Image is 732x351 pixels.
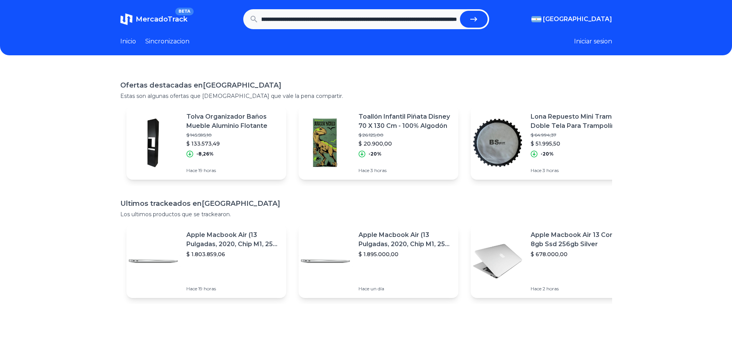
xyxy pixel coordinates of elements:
p: Hace 3 horas [531,167,624,174]
p: Hace 19 horas [186,167,280,174]
img: Featured image [126,116,180,170]
a: Sincronizacion [145,37,189,46]
p: $ 1.803.859,06 [186,250,280,258]
img: Featured image [299,234,352,288]
p: $ 20.900,00 [359,140,452,147]
p: Los ultimos productos que se trackearon. [120,210,612,218]
p: Apple Macbook Air 13 Core I5 8gb Ssd 256gb Silver [531,230,624,249]
span: BETA [175,8,193,15]
p: $ 133.573,49 [186,140,280,147]
a: Featured imageToallón Infantil Piñata Disney 70 X 130 Cm - 100% Algodón$ 26.125,00$ 20.900,00-20%... [299,106,458,180]
p: Hace 3 horas [359,167,452,174]
p: $ 1.895.000,00 [359,250,452,258]
p: Hace un día [359,286,452,292]
img: Featured image [471,116,525,170]
p: Apple Macbook Air (13 Pulgadas, 2020, Chip M1, 256 Gb De Ssd, 8 Gb De Ram) - Plata [359,230,452,249]
p: $ 51.995,50 [531,140,624,147]
a: MercadoTrackBETA [120,13,188,25]
span: [GEOGRAPHIC_DATA] [543,15,612,24]
p: -20% [541,151,554,157]
p: $ 64.994,37 [531,132,624,138]
img: Argentina [531,16,541,22]
a: Featured imageTolva Organizador Baños Mueble Aluminio Flotante$ 145.595,10$ 133.573,49-8,26%Hace ... [126,106,286,180]
a: Featured imageApple Macbook Air (13 Pulgadas, 2020, Chip M1, 256 Gb De Ssd, 8 Gb De Ram) - Plata$... [126,224,286,298]
a: Inicio [120,37,136,46]
p: Apple Macbook Air (13 Pulgadas, 2020, Chip M1, 256 Gb De Ssd, 8 Gb De Ram) - Plata [186,230,280,249]
img: Featured image [299,116,352,170]
span: MercadoTrack [136,15,188,23]
p: Tolva Organizador Baños Mueble Aluminio Flotante [186,112,280,131]
img: Featured image [126,234,180,288]
a: Featured imageApple Macbook Air (13 Pulgadas, 2020, Chip M1, 256 Gb De Ssd, 8 Gb De Ram) - Plata$... [299,224,458,298]
img: MercadoTrack [120,13,133,25]
p: $ 145.595,10 [186,132,280,138]
button: Iniciar sesion [574,37,612,46]
p: $ 26.125,00 [359,132,452,138]
p: Hace 2 horas [531,286,624,292]
a: Featured imageLona Repuesto Mini Tramp Doble Tela Para Trampolín Bsfit$ 64.994,37$ 51.995,50-20%H... [471,106,631,180]
img: Featured image [471,234,525,288]
p: Hace 19 horas [186,286,280,292]
button: [GEOGRAPHIC_DATA] [531,15,612,24]
p: $ 678.000,00 [531,250,624,258]
p: Toallón Infantil Piñata Disney 70 X 130 Cm - 100% Algodón [359,112,452,131]
p: Lona Repuesto Mini Tramp Doble Tela Para Trampolín Bsfit [531,112,624,131]
p: -8,26% [196,151,214,157]
h1: Ofertas destacadas en [GEOGRAPHIC_DATA] [120,80,612,91]
p: Estas son algunas ofertas que [DEMOGRAPHIC_DATA] que vale la pena compartir. [120,92,612,100]
p: -20% [368,151,382,157]
a: Featured imageApple Macbook Air 13 Core I5 8gb Ssd 256gb Silver$ 678.000,00Hace 2 horas [471,224,631,298]
h1: Ultimos trackeados en [GEOGRAPHIC_DATA] [120,198,612,209]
